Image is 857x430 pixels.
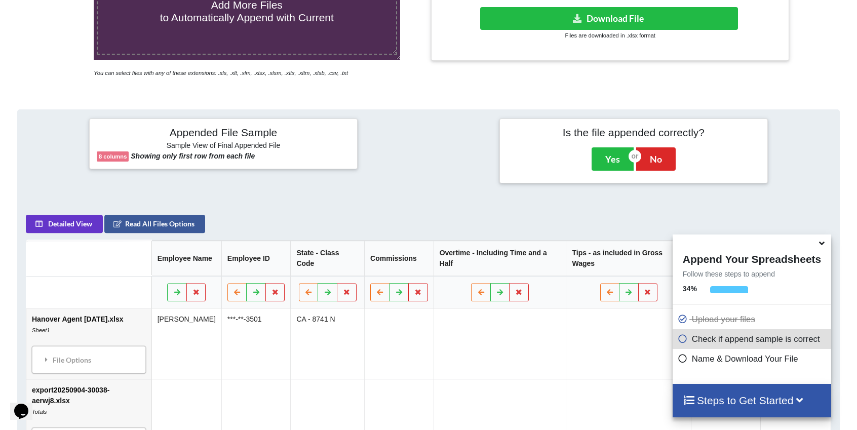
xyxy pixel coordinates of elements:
[364,241,434,277] th: Commissions
[592,147,634,171] button: Yes
[673,269,831,279] p: Follow these steps to append
[99,153,127,160] b: 8 columns
[678,313,829,326] p: Upload your files
[290,309,364,379] td: CA - 8741 N
[131,152,255,160] b: Showing only first row from each file
[97,126,350,140] h4: Appended File Sample
[683,394,821,407] h4: Steps to Get Started
[10,389,43,420] iframe: chat widget
[480,7,737,30] button: Download File
[566,241,691,277] th: Tips - as included in Gross Wages
[565,32,655,38] small: Files are downloaded in .xlsx format
[26,309,151,379] td: Hanover Agent [DATE].xlsx
[507,126,760,139] h4: Is the file appended correctly?
[434,241,566,277] th: Overtime - Including Time and a Half
[678,353,829,365] p: Name & Download Your File
[683,285,697,293] b: 34 %
[26,215,103,233] button: Detailed View
[97,141,350,151] h6: Sample View of Final Appended File
[35,349,143,371] div: File Options
[151,309,221,379] td: [PERSON_NAME]
[151,241,221,277] th: Employee Name
[104,215,205,233] button: Read All Files Options
[221,241,291,277] th: Employee ID
[673,250,831,265] h4: Append Your Spreadsheets
[32,328,50,334] i: Sheet1
[290,241,364,277] th: State - Class Code
[636,147,676,171] button: No
[678,333,829,345] p: Check if append sample is correct
[94,70,348,76] i: You can select files with any of these extensions: .xls, .xlt, .xlm, .xlsx, .xlsm, .xltx, .xltm, ...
